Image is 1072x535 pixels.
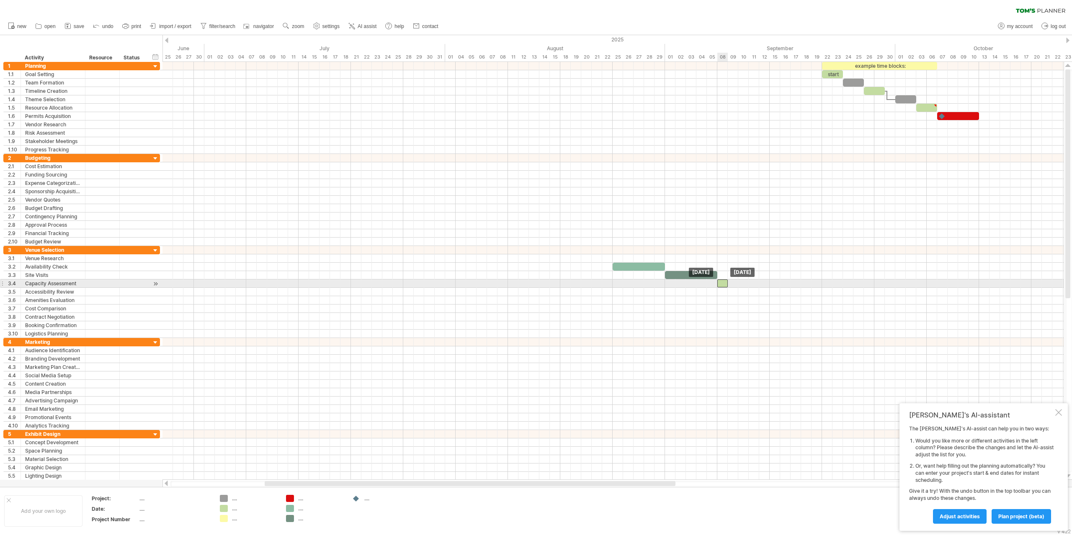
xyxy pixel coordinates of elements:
div: Thursday, 11 September 2025 [749,53,759,61]
div: Friday, 11 July 2025 [288,53,299,61]
div: 1.8 [8,129,21,137]
div: Monday, 1 September 2025 [665,53,675,61]
div: Exhibit Design [25,430,81,438]
div: Budget Review [25,238,81,246]
div: Tuesday, 30 September 2025 [885,53,895,61]
div: Resource [89,54,115,62]
div: Thursday, 9 October 2025 [958,53,969,61]
div: 2.5 [8,196,21,204]
div: Thursday, 21 August 2025 [592,53,602,61]
div: Friday, 17 October 2025 [1021,53,1031,61]
div: Contract Negotiation [25,313,81,321]
div: Monday, 20 October 2025 [1031,53,1042,61]
div: 2.3 [8,179,21,187]
div: Financial Tracking [25,229,81,237]
span: new [17,23,26,29]
div: Project: [92,495,138,502]
span: navigator [253,23,274,29]
div: Tuesday, 22 July 2025 [361,53,372,61]
span: Adjust activities [940,513,980,520]
div: Venue Selection [25,246,81,254]
div: 2.6 [8,204,21,212]
div: Friday, 19 September 2025 [812,53,822,61]
div: Wednesday, 20 August 2025 [581,53,592,61]
div: Thursday, 7 August 2025 [487,53,497,61]
div: 1.10 [8,146,21,154]
div: 2.7 [8,212,21,220]
div: Tuesday, 12 August 2025 [518,53,529,61]
div: August 2025 [445,44,665,53]
a: log out [1039,21,1068,32]
div: Monday, 13 October 2025 [979,53,990,61]
div: Tuesday, 9 September 2025 [728,53,738,61]
div: Wednesday, 3 September 2025 [686,53,696,61]
span: save [74,23,84,29]
div: Wednesday, 23 July 2025 [372,53,382,61]
div: Site Visits [25,271,81,279]
div: .... [232,495,278,502]
span: AI assist [358,23,376,29]
div: Monday, 6 October 2025 [927,53,937,61]
div: Content Creation [25,380,81,388]
div: Tuesday, 16 September 2025 [780,53,791,61]
a: my account [996,21,1035,32]
div: 3.6 [8,296,21,304]
div: Cost Comparison [25,305,81,312]
div: Tuesday, 21 October 2025 [1042,53,1052,61]
span: open [44,23,56,29]
a: AI assist [346,21,379,32]
div: 1.1 [8,70,21,78]
div: [DATE] [689,268,713,277]
div: 1.2 [8,79,21,87]
div: Wednesday, 27 August 2025 [634,53,644,61]
div: Team Formation [25,79,81,87]
a: filter/search [198,21,238,32]
div: Wednesday, 17 September 2025 [791,53,801,61]
div: Risk Assessment [25,129,81,137]
div: Budget Drafting [25,204,81,212]
div: Marketing Plan Creation [25,363,81,371]
span: import / export [159,23,191,29]
div: Space Planning [25,447,81,455]
div: Tuesday, 1 July 2025 [204,53,215,61]
span: undo [102,23,113,29]
div: Wednesday, 16 July 2025 [320,53,330,61]
div: Friday, 5 September 2025 [707,53,717,61]
div: 2.8 [8,221,21,229]
div: Friday, 1 August 2025 [445,53,456,61]
div: 3.2 [8,263,21,271]
div: Funding Sourcing [25,171,81,179]
span: contact [422,23,438,29]
div: Friday, 4 July 2025 [236,53,246,61]
div: Concept Development [25,438,81,446]
div: 5.4 [8,463,21,471]
div: Budgeting [25,154,81,162]
div: Monday, 30 June 2025 [194,53,204,61]
a: zoom [281,21,307,32]
div: 4.2 [8,355,21,363]
div: Email Marketing [25,405,81,413]
div: Vendor Research [25,120,81,128]
div: example time blocks: [822,62,937,70]
div: Resource Allocation [25,104,81,112]
div: Stakeholder Meetings [25,137,81,145]
div: Graphic Design [25,463,81,471]
div: .... [232,515,278,522]
div: Sponsorship Acquisition [25,187,81,195]
div: Monday, 21 July 2025 [351,53,361,61]
div: Promotional Events [25,413,81,421]
li: Or, want help filling out the planning automatically? You can enter your project's start & end da... [915,463,1054,484]
div: Branding Development [25,355,81,363]
div: Tuesday, 23 September 2025 [832,53,843,61]
div: Thursday, 14 August 2025 [539,53,550,61]
div: Wednesday, 1 October 2025 [895,53,906,61]
div: Status [124,54,142,62]
div: Wednesday, 22 October 2025 [1052,53,1063,61]
div: Monday, 29 September 2025 [874,53,885,61]
div: 4.6 [8,388,21,396]
div: Thursday, 2 October 2025 [906,53,916,61]
div: 2.4 [8,187,21,195]
div: 4.5 [8,380,21,388]
li: Would you like more or different activities in the left column? Please describe the changes and l... [915,438,1054,458]
div: Availability Check [25,263,81,271]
